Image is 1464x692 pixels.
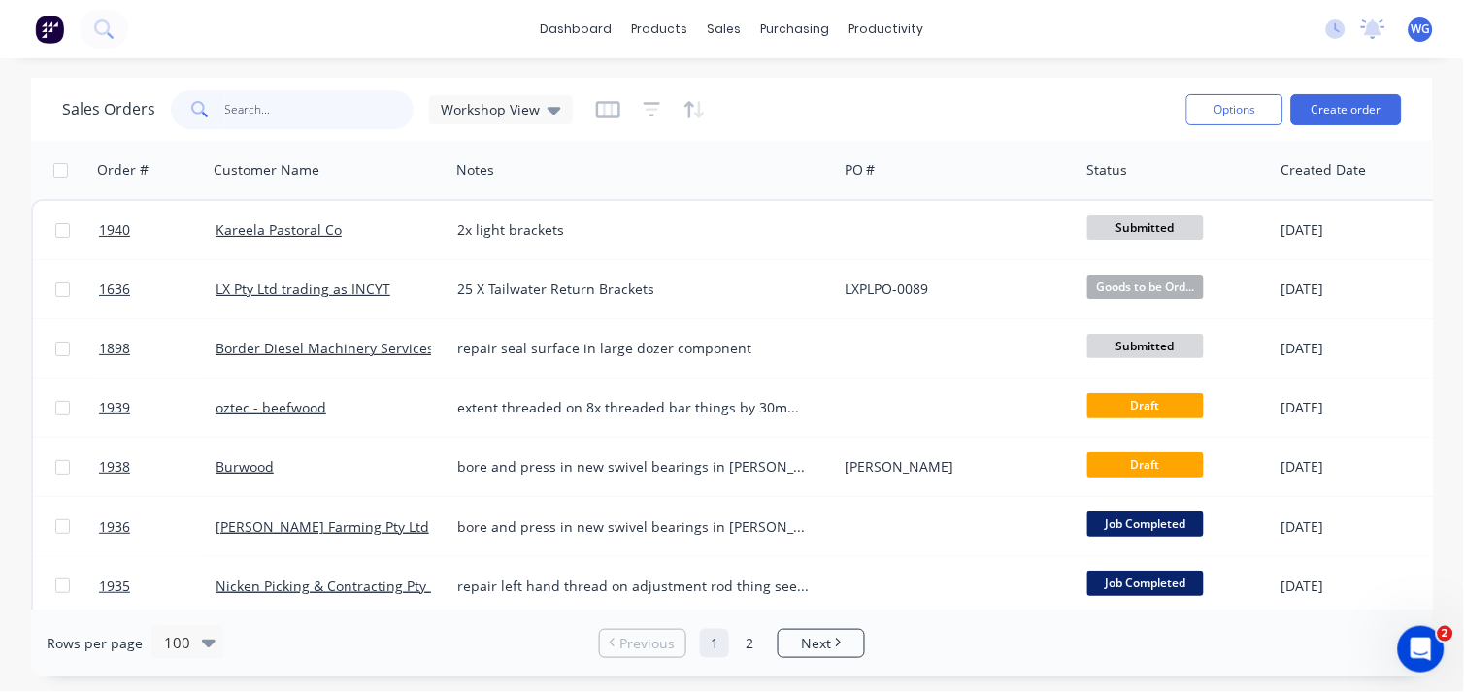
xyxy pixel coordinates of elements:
div: Notes [456,160,494,180]
span: WG [1412,20,1431,38]
a: Previous page [600,634,685,653]
span: Next [801,634,831,653]
span: 1898 [99,339,130,358]
a: Border Diesel Machinery Services [216,339,434,357]
div: PO # [845,160,876,180]
a: Next page [779,634,864,653]
span: 1935 [99,577,130,596]
div: [DATE] [1281,577,1425,596]
a: [PERSON_NAME] Farming Pty Ltd [216,517,429,536]
div: 2x light brackets [457,220,811,240]
iframe: Intercom live chat [1398,626,1445,673]
span: Job Completed [1087,511,1204,536]
a: oztec - beefwood [216,398,326,416]
a: dashboard [531,15,622,44]
a: 1935 [99,557,216,615]
span: Job Completed [1087,571,1204,595]
div: bore and press in new swivel bearings in [PERSON_NAME] deer hydraulic cylinder - both ends [457,517,811,537]
div: extent threaded on 8x threaded bar things by 30mm see photos (machine down to threaded size then ... [457,398,811,417]
span: Draft [1087,393,1204,417]
div: [DATE] [1281,280,1425,299]
a: 1938 [99,438,216,496]
div: [DATE] [1281,339,1425,358]
span: Submitted [1087,334,1204,358]
a: 1939 [99,379,216,437]
div: sales [698,15,751,44]
ul: Pagination [591,629,873,658]
div: purchasing [751,15,840,44]
a: Page 2 [735,629,764,658]
span: Goods to be Ord... [1087,275,1204,299]
div: [DATE] [1281,220,1425,240]
span: 1939 [99,398,130,417]
div: Customer Name [214,160,319,180]
div: [DATE] [1281,398,1425,417]
a: 1636 [99,260,216,318]
button: Create order [1291,94,1402,125]
span: 1936 [99,517,130,537]
div: Status [1087,160,1128,180]
div: [PERSON_NAME] [845,457,1060,477]
input: Search... [225,90,415,129]
span: Draft [1087,452,1204,477]
button: Options [1186,94,1283,125]
a: 1940 [99,201,216,259]
div: productivity [840,15,934,44]
img: Factory [35,15,64,44]
div: LXPLPO-0089 [845,280,1060,299]
span: 1938 [99,457,130,477]
div: [DATE] [1281,517,1425,537]
h1: Sales Orders [62,100,155,118]
span: Workshop View [441,99,540,119]
div: bore and press in new swivel bearings in [PERSON_NAME] deer hydraulic cylinder - both ends [457,457,811,477]
span: Previous [620,634,676,653]
span: Rows per page [47,634,143,653]
div: 25 X Tailwater Return Brackets [457,280,811,299]
div: [DATE] [1281,457,1425,477]
span: 1636 [99,280,130,299]
span: 1940 [99,220,130,240]
a: Page 1 is your current page [700,629,729,658]
a: LX Pty Ltd trading as INCYT [216,280,390,298]
div: products [622,15,698,44]
a: 1898 [99,319,216,378]
a: Nicken Picking & Contracting Pty Ltd [216,577,450,595]
a: Kareela Pastoral Co [216,220,342,239]
div: repair seal surface in large dozer component [457,339,811,358]
div: repair left hand thread on adjustment rod thing see photo [457,577,811,596]
span: Submitted [1087,215,1204,240]
a: Burwood [216,457,274,476]
a: 1936 [99,498,216,556]
div: Created Date [1281,160,1367,180]
div: Order # [97,160,149,180]
span: 2 [1438,626,1453,642]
